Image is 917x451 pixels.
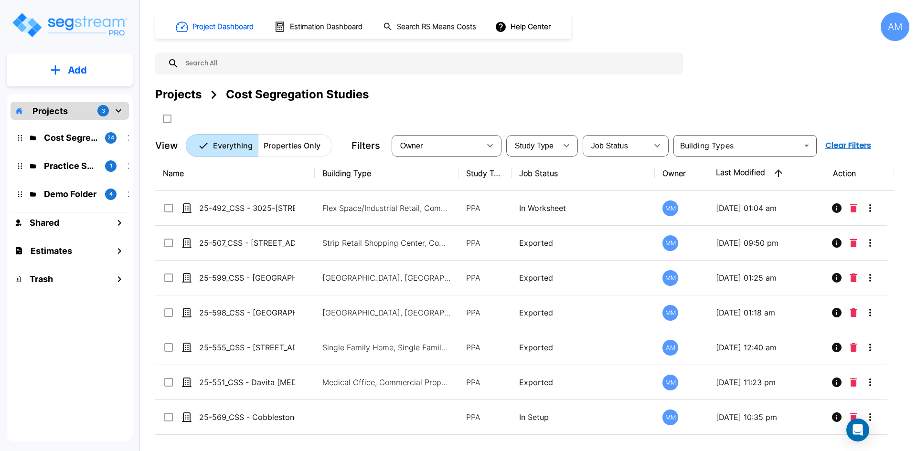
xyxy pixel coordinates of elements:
button: Delete [846,373,861,392]
button: Delete [846,199,861,218]
span: Owner [400,142,423,150]
p: [DATE] 01:04 am [716,202,818,214]
h1: Trash [30,273,53,285]
div: AM [662,340,678,356]
button: Delete [846,233,861,252]
img: Logo [11,11,128,39]
input: Search All [179,52,678,74]
p: [DATE] 01:18 am [716,307,818,318]
p: Demo Folder [44,188,97,200]
button: Delete [846,338,861,357]
div: MM [662,200,678,216]
th: Job Status [512,156,655,191]
p: [GEOGRAPHIC_DATA], [GEOGRAPHIC_DATA] [322,272,451,283]
p: 25-598_CSS - [GEOGRAPHIC_DATA], [GEOGRAPHIC_DATA] - [GEOGRAPHIC_DATA], LLC - [PERSON_NAME] [199,307,295,318]
button: Info [827,268,846,287]
h1: Shared [30,216,59,229]
p: Medical Office, Commercial Property Site [322,377,451,388]
button: Info [827,199,846,218]
button: More-Options [861,338,880,357]
p: PPA [466,411,504,423]
button: Info [827,233,846,252]
div: MM [662,409,678,425]
div: MM [662,305,678,321]
h1: Project Dashboard [192,21,254,32]
p: Exported [519,272,648,283]
p: Strip Retail Shopping Center, Commercial Property Site [322,237,451,249]
p: 25-492_CSS - 3025-[STREET_ADDRESS] - [PERSON_NAME][GEOGRAPHIC_DATA] Assoc. LP - [PERSON_NAME] [199,202,295,214]
button: Everything [186,134,258,157]
p: [GEOGRAPHIC_DATA], [GEOGRAPHIC_DATA] [322,307,451,318]
h1: Estimates [31,244,72,257]
button: More-Options [861,233,880,252]
div: Select [394,132,480,159]
div: Platform [186,134,332,157]
button: Open [800,139,813,152]
p: PPA [466,272,504,283]
p: View [155,138,178,153]
button: Estimation Dashboard [270,17,368,37]
p: Add [68,63,87,77]
p: [DATE] 09:50 pm [716,237,818,249]
th: Study Type [458,156,512,191]
p: [DATE] 10:35 pm [716,411,818,423]
button: More-Options [861,268,880,287]
div: MM [662,375,678,390]
p: Cost Segregation Studies [44,131,97,144]
p: Exported [519,237,648,249]
p: Flex Space/Industrial Retail, Commercial Property Site [322,202,451,214]
button: More-Options [861,373,880,392]
button: Properties Only [258,134,332,157]
p: 24 [107,134,114,142]
button: More-Options [861,408,880,427]
p: Exported [519,377,648,388]
p: Practice Samples [44,159,97,172]
div: AM [881,12,909,41]
th: Owner [655,156,708,191]
button: More-Options [861,303,880,322]
th: Name [155,156,315,191]
button: Delete [846,408,861,427]
div: Open Intercom Messenger [846,419,869,441]
p: [DATE] 01:25 am [716,272,818,283]
button: More-Options [861,199,880,218]
button: Delete [846,268,861,287]
h1: Search RS Means Costs [397,21,476,32]
div: Select [585,132,648,159]
p: [DATE] 11:23 pm [716,377,818,388]
button: Help Center [493,18,554,36]
p: PPA [466,377,504,388]
h1: Estimation Dashboard [290,21,363,32]
th: Action [825,156,895,191]
button: Search RS Means Costs [379,18,481,36]
p: Exported [519,307,648,318]
p: Single Family Home, Single Family Home Site [322,342,451,353]
p: In Worksheet [519,202,648,214]
p: PPA [466,342,504,353]
p: Exported [519,342,648,353]
p: In Setup [519,411,648,423]
p: [DATE] 12:40 am [716,342,818,353]
button: Info [827,373,846,392]
div: MM [662,270,678,286]
div: Select [508,132,557,159]
p: 1 [110,162,112,170]
th: Building Type [315,156,458,191]
button: Delete [846,303,861,322]
button: Project Dashboard [172,16,259,37]
div: Projects [155,86,202,103]
p: 25-599_CSS - [GEOGRAPHIC_DATA], [GEOGRAPHIC_DATA] - [GEOGRAPHIC_DATA], LLC - [PERSON_NAME] [199,272,295,283]
button: Info [827,408,846,427]
p: PPA [466,202,504,214]
button: Clear Filters [821,136,875,155]
span: Job Status [591,142,628,150]
div: Cost Segregation Studies [226,86,369,103]
div: MM [662,235,678,251]
button: Info [827,303,846,322]
p: Everything [213,140,253,151]
p: 25-551_CSS - Davita [MEDICAL_DATA] [GEOGRAPHIC_DATA], [GEOGRAPHIC_DATA] - 29 Meridian LLC - [PERS... [199,377,295,388]
p: 25-555_CSS - [STREET_ADDRESS] (Purchase) Council, ID - [PERSON_NAME] [199,342,295,353]
th: Last Modified [708,156,825,191]
p: Projects [32,105,68,117]
button: SelectAll [158,109,177,128]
